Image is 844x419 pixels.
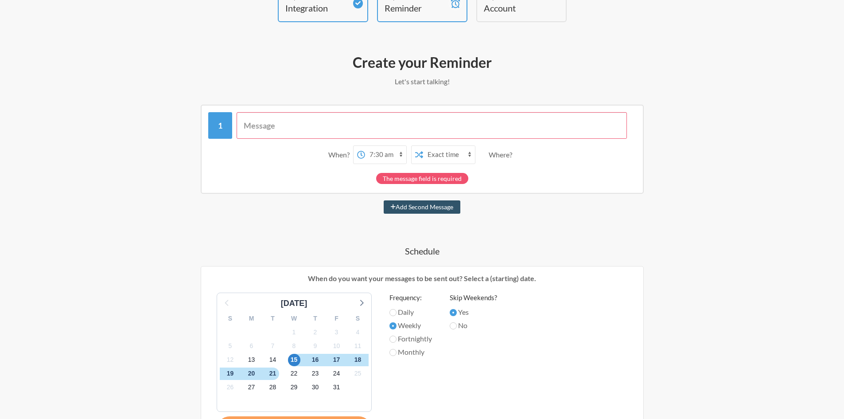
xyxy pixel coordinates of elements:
h4: Account [484,2,546,14]
span: Thursday, November 6, 2025 [245,340,258,352]
span: Wednesday, November 19, 2025 [224,368,237,380]
span: Saturday, November 8, 2025 [288,340,300,352]
div: When? [328,145,353,164]
span: Monday, November 17, 2025 [331,354,343,366]
h4: Integration [285,2,347,14]
span: Saturday, November 1, 2025 [288,326,300,338]
label: Frequency: [389,293,432,303]
span: Wednesday, November 26, 2025 [224,381,237,394]
span: Friday, November 7, 2025 [267,340,279,352]
span: Friday, November 14, 2025 [267,354,279,366]
h4: Schedule [165,245,679,257]
span: Wednesday, November 12, 2025 [224,354,237,366]
span: Monday, November 3, 2025 [331,326,343,338]
span: Tuesday, November 11, 2025 [352,340,364,352]
div: The message field is required [376,173,468,184]
label: No [450,320,497,331]
div: Where? [489,145,516,164]
p: When do you want your messages to be sent out? Select a (starting) date. [208,273,637,284]
div: M [241,312,262,325]
span: Monday, November 10, 2025 [331,340,343,352]
label: Daily [389,307,432,317]
input: Weekly [389,322,397,329]
span: Saturday, November 15, 2025 [288,354,300,366]
h4: Reminder [385,2,447,14]
div: W [284,312,305,325]
input: No [450,322,457,329]
span: Saturday, November 29, 2025 [288,381,300,394]
span: Sunday, November 2, 2025 [309,326,322,338]
span: Sunday, November 23, 2025 [309,368,322,380]
span: Tuesday, November 25, 2025 [352,368,364,380]
div: S [347,312,369,325]
label: Yes [450,307,497,317]
span: Tuesday, November 18, 2025 [352,354,364,366]
span: Monday, December 1, 2025 [331,381,343,394]
input: Fortnightly [389,336,397,343]
label: Skip Weekends? [450,293,497,303]
div: T [262,312,284,325]
span: Friday, November 28, 2025 [267,381,279,394]
input: Message [237,112,627,139]
span: Monday, November 24, 2025 [331,368,343,380]
span: Sunday, November 9, 2025 [309,340,322,352]
span: Thursday, November 13, 2025 [245,354,258,366]
span: Friday, November 21, 2025 [267,368,279,380]
span: Wednesday, November 5, 2025 [224,340,237,352]
h2: Create your Reminder [165,53,679,72]
label: Weekly [389,320,432,331]
span: Saturday, November 22, 2025 [288,368,300,380]
button: Add Second Message [384,200,460,214]
input: Yes [450,309,457,316]
span: Thursday, November 27, 2025 [245,381,258,394]
div: [DATE] [277,298,311,309]
label: Fortnightly [389,333,432,344]
label: Monthly [389,347,432,357]
div: S [220,312,241,325]
input: Monthly [389,349,397,356]
input: Daily [389,309,397,316]
p: Let's start talking! [165,76,679,87]
div: F [326,312,347,325]
span: Tuesday, November 4, 2025 [352,326,364,338]
span: Thursday, November 20, 2025 [245,368,258,380]
span: Sunday, November 30, 2025 [309,381,322,394]
div: T [305,312,326,325]
span: Sunday, November 16, 2025 [309,354,322,366]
